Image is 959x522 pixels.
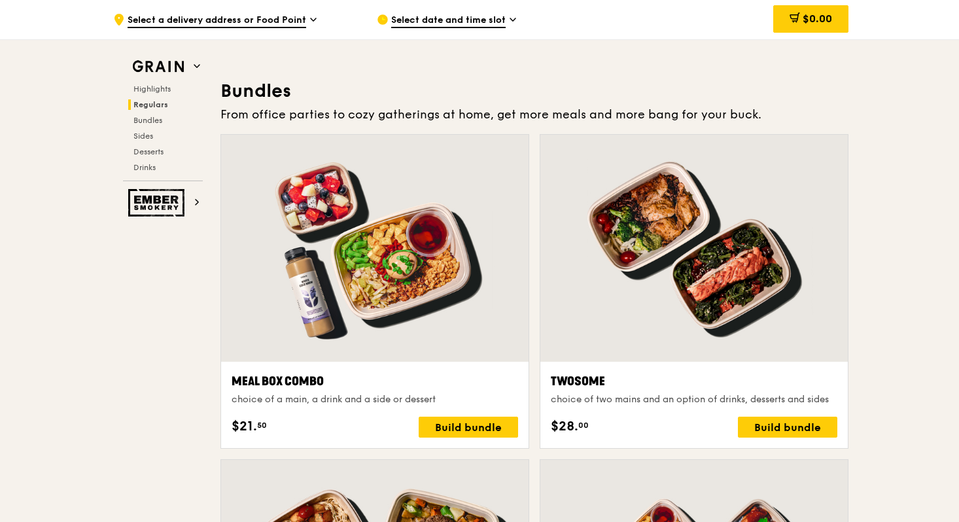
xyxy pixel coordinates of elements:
span: $0.00 [803,12,832,25]
span: Select date and time slot [391,14,506,28]
div: Build bundle [419,417,518,438]
span: 00 [578,420,589,430]
h3: Bundles [220,79,848,103]
span: Sides [133,131,153,141]
span: Bundles [133,116,162,125]
span: Select a delivery address or Food Point [128,14,306,28]
span: Highlights [133,84,171,94]
img: Ember Smokery web logo [128,189,188,217]
div: From office parties to cozy gatherings at home, get more meals and more bang for your buck. [220,105,848,124]
span: $21. [232,417,257,436]
div: choice of a main, a drink and a side or dessert [232,393,518,406]
span: $28. [551,417,578,436]
img: Grain web logo [128,55,188,78]
div: choice of two mains and an option of drinks, desserts and sides [551,393,837,406]
span: Desserts [133,147,164,156]
div: Twosome [551,372,837,391]
div: Build bundle [738,417,837,438]
div: Meal Box Combo [232,372,518,391]
span: 50 [257,420,267,430]
span: Drinks [133,163,156,172]
span: Regulars [133,100,168,109]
